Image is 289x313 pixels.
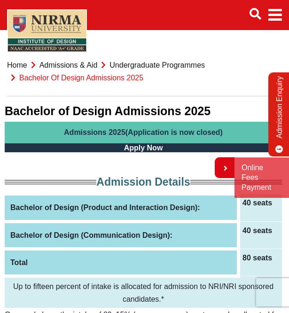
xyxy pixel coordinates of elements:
th: Bachelor of Design (Product and Interaction Design): [5,194,238,221]
td: 80 seats [238,249,282,276]
h2: Admissions 2025(Application is now closed) [5,122,282,143]
span: Bachelor of Design Admissions 2025 [19,74,143,82]
a: Online Fees Payment [242,163,282,192]
td: Up to fifteen percent of intake is allocated for admission to NRI/NRI sponsored candidates. [5,276,282,308]
th: Bachelor of Design (Communication Design): [5,221,238,249]
a: Admissions & Aid [39,61,98,69]
th: Total [5,249,238,276]
a: Home [7,61,27,69]
img: main_logo [7,9,87,52]
h5: Apply Now [5,143,282,152]
h1: Bachelor of Design Admissions 2025 [5,104,282,118]
td: 40 seats [238,221,282,249]
td: 40 seats [238,194,282,221]
span: Admission Details [96,176,190,188]
nav: breadcrumb [7,47,282,96]
a: Undergraduate Programmes [109,61,205,69]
